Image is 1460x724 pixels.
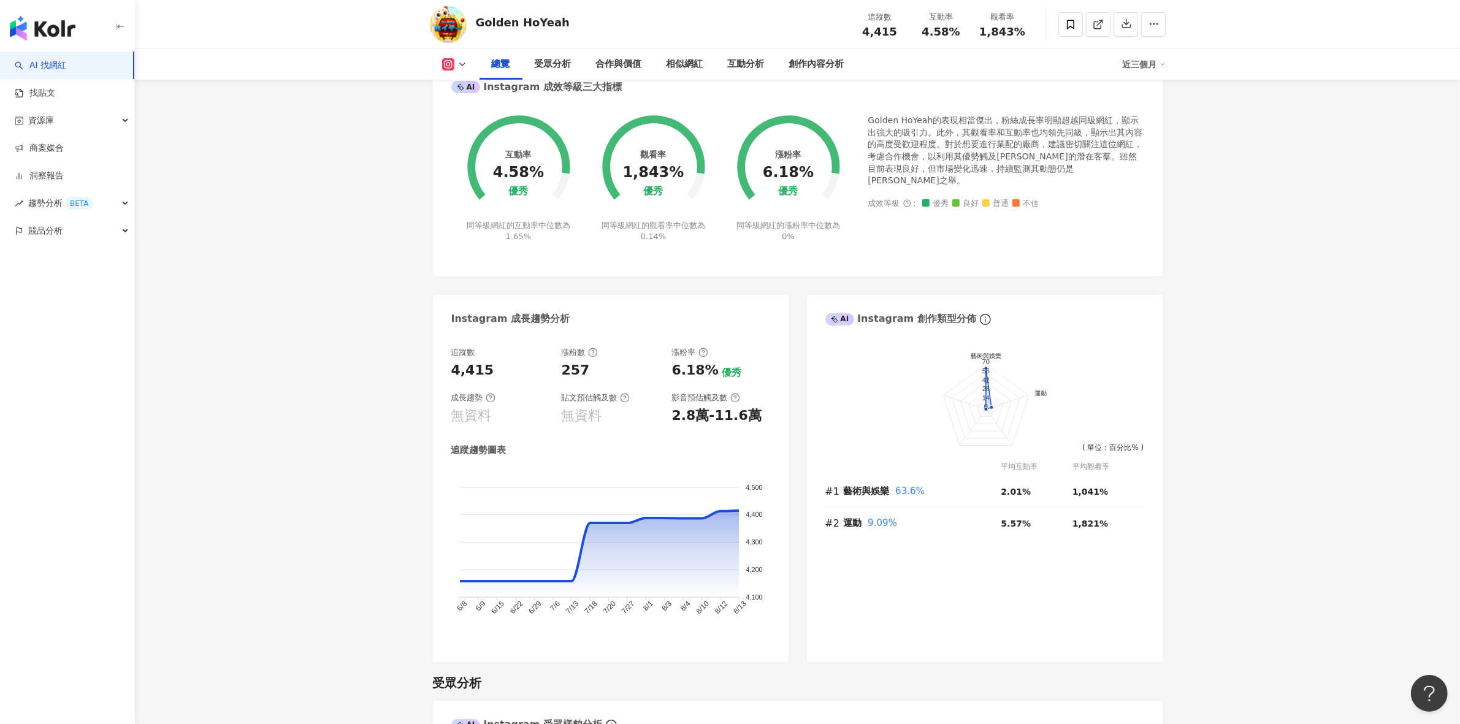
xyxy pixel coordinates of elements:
[451,392,495,403] div: 成長趨勢
[746,593,763,600] tspan: 4,100
[562,392,630,403] div: 貼文預估觸及數
[667,57,703,72] div: 相似網紅
[952,199,979,208] span: 良好
[1001,519,1031,528] span: 5.57%
[1411,675,1448,712] iframe: Help Scout Beacon - Open
[562,347,598,358] div: 漲粉數
[451,80,622,94] div: Instagram 成效等級三大指標
[922,199,949,208] span: 優秀
[922,26,960,38] span: 4.58%
[1012,199,1039,208] span: 不佳
[844,486,890,497] span: 藝術與娛樂
[979,26,1025,38] span: 1,843%
[746,483,763,490] tspan: 4,500
[476,15,570,30] div: Golden HoYeah
[451,406,492,425] div: 無資料
[868,115,1144,187] div: Golden HoYeah的表現相當傑出，粉絲成長率明顯超越同級網紅，顯示出強大的吸引力。此外，其觀看率和互動率也均領先同級，顯示出其內容的高度受歡迎程度。對於想要進行業配的廠商，建議密切關注這...
[15,199,23,208] span: rise
[982,199,1009,208] span: 普通
[28,189,93,217] span: 趨勢分析
[722,366,741,379] div: 優秀
[735,220,842,242] div: 同等級網紅的漲粉率中位數為
[1123,55,1166,74] div: 近三個月
[620,599,636,615] tspan: 7/27
[868,199,1144,208] div: 成效等級 ：
[1072,461,1144,473] div: 平均觀看率
[672,361,719,380] div: 6.18%
[984,403,987,410] text: 0
[493,164,544,181] div: 4.58%
[746,566,763,573] tspan: 4,200
[451,81,481,93] div: AI
[978,312,993,327] span: info-circle
[623,164,684,181] div: 1,843%
[1072,487,1108,497] span: 1,041%
[672,347,708,358] div: 漲粉率
[583,599,599,615] tspan: 7/18
[660,599,673,612] tspan: 8/3
[492,57,510,72] div: 總覽
[548,599,562,612] tspan: 7/6
[15,142,64,154] a: 商案媒合
[895,486,925,497] span: 63.6%
[641,150,667,159] div: 觀看率
[564,599,581,615] tspan: 7/13
[789,57,844,72] div: 創作內容分析
[451,347,475,358] div: 追蹤數
[644,186,663,197] div: 優秀
[728,57,765,72] div: 互動分析
[506,232,531,241] span: 1.65%
[825,516,844,531] div: #2
[505,150,531,159] div: 互動率
[862,25,897,38] span: 4,415
[982,385,989,392] text: 28
[455,599,468,612] tspan: 6/8
[1001,461,1072,473] div: 平均互動率
[465,220,572,242] div: 同等級網紅的互動率中位數為
[825,313,855,326] div: AI
[451,444,506,457] div: 追蹤趨勢圖表
[527,599,543,615] tspan: 6/29
[982,358,989,365] text: 70
[982,367,989,375] text: 56
[28,107,54,134] span: 資源庫
[65,197,93,210] div: BETA
[641,232,666,241] span: 0.14%
[15,170,64,182] a: 洞察報告
[535,57,571,72] div: 受眾分析
[28,217,63,245] span: 競品分析
[1072,519,1108,528] span: 1,821%
[473,599,487,612] tspan: 6/9
[489,599,506,615] tspan: 6/15
[694,599,711,615] tspan: 8/10
[562,406,602,425] div: 無資料
[844,517,862,528] span: 運動
[763,164,814,181] div: 6.18%
[982,394,989,402] text: 14
[672,392,740,403] div: 影音預估觸及數
[601,599,617,615] tspan: 7/20
[732,599,748,615] tspan: 8/13
[746,511,763,518] tspan: 4,400
[778,186,798,197] div: 優秀
[982,376,989,383] text: 42
[600,220,707,242] div: 同等級網紅的觀看率中位數為
[782,232,795,241] span: 0%
[451,361,494,380] div: 4,415
[857,11,903,23] div: 追蹤數
[508,599,524,615] tspan: 6/22
[596,57,642,72] div: 合作與價值
[10,16,75,40] img: logo
[1034,390,1047,397] text: 運動
[868,517,897,528] span: 9.09%
[672,406,762,425] div: 2.8萬-11.6萬
[678,599,692,612] tspan: 8/4
[1001,487,1031,497] span: 2.01%
[433,674,482,692] div: 受眾分析
[979,11,1026,23] div: 觀看率
[430,6,467,43] img: KOL Avatar
[775,150,801,159] div: 漲粉率
[746,538,763,546] tspan: 4,300
[825,484,844,499] div: #1
[971,352,1001,359] text: 藝術與娛樂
